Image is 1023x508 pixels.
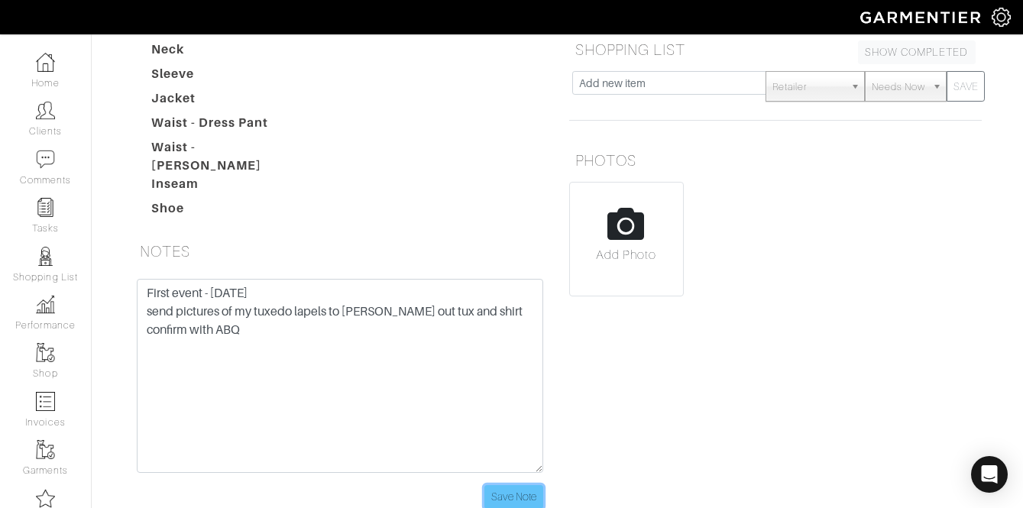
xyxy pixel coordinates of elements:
img: garmentier-logo-header-white-b43fb05a5012e4ada735d5af1a66efaba907eab6374d6393d1fbf88cb4ef424d.png [853,4,992,31]
dt: Jacket [140,89,314,114]
button: SAVE [947,71,985,102]
img: gear-icon-white-bd11855cb880d31180b6d7d6211b90ccbf57a29d726f0c71d8c61bd08dd39cc2.png [992,8,1011,27]
dt: Inseam [140,175,314,199]
dt: Neck [140,40,314,65]
span: Needs Now [872,72,925,102]
img: orders-icon-0abe47150d42831381b5fb84f609e132dff9fe21cb692f30cb5eec754e2cba89.png [36,392,55,411]
h5: NOTES [134,236,546,267]
img: garments-icon-b7da505a4dc4fd61783c78ac3ca0ef83fa9d6f193b1c9dc38574b1d14d53ca28.png [36,440,55,459]
dt: Shoe [140,199,314,224]
h5: SHOPPING LIST [569,34,982,65]
dt: Waist - Dress Pant [140,114,314,138]
h5: PHOTOS [569,145,982,176]
textarea: First event - [DATE] send pictures of my tuxedo lapels to [PERSON_NAME] out tux and shirt confirm... [137,279,543,473]
span: Retailer [772,72,844,102]
input: Add new item [572,71,767,95]
img: dashboard-icon-dbcd8f5a0b271acd01030246c82b418ddd0df26cd7fceb0bd07c9910d44c42f6.png [36,53,55,72]
img: comment-icon-a0a6a9ef722e966f86d9cbdc48e553b5cf19dbc54f86b18d962a5391bc8f6eb6.png [36,150,55,169]
dt: Sleeve [140,65,314,89]
img: stylists-icon-eb353228a002819b7ec25b43dbf5f0378dd9e0616d9560372ff212230b889e62.png [36,247,55,266]
a: SHOW COMPLETED [858,40,976,64]
img: companies-icon-14a0f246c7e91f24465de634b560f0151b0cc5c9ce11af5fac52e6d7d6371812.png [36,489,55,508]
img: clients-icon-6bae9207a08558b7cb47a8932f037763ab4055f8c8b6bfacd5dc20c3e0201464.png [36,101,55,120]
dt: Waist - [PERSON_NAME] [140,138,314,175]
img: garments-icon-b7da505a4dc4fd61783c78ac3ca0ef83fa9d6f193b1c9dc38574b1d14d53ca28.png [36,343,55,362]
img: reminder-icon-8004d30b9f0a5d33ae49ab947aed9ed385cf756f9e5892f1edd6e32f2345188e.png [36,198,55,217]
div: Open Intercom Messenger [971,456,1008,493]
img: graph-8b7af3c665d003b59727f371ae50e7771705bf0c487971e6e97d053d13c5068d.png [36,295,55,314]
